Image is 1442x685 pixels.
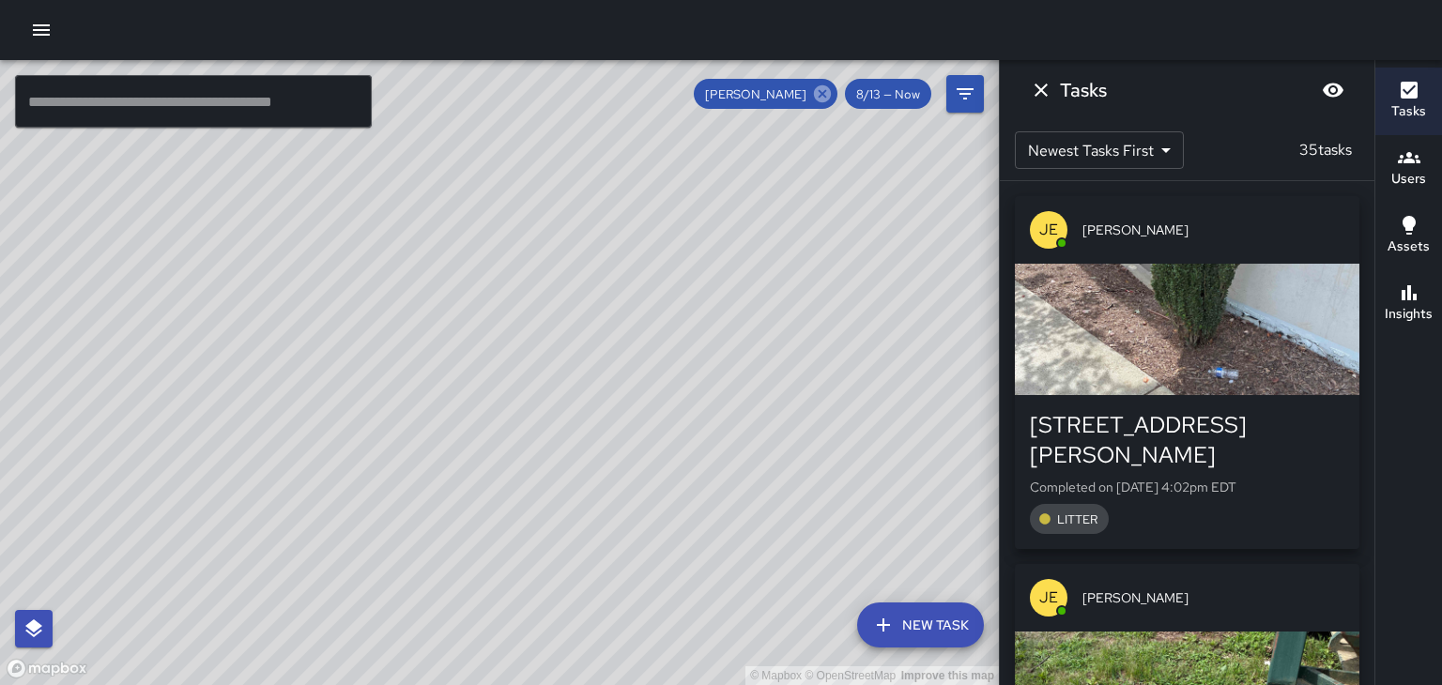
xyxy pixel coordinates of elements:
button: Assets [1375,203,1442,270]
h6: Assets [1388,236,1430,257]
h6: Tasks [1391,101,1426,122]
button: New Task [857,602,984,647]
span: [PERSON_NAME] [1082,588,1344,607]
button: Filters [946,75,984,113]
div: [STREET_ADDRESS][PERSON_NAME] [1030,410,1344,470]
button: Users [1375,135,1442,203]
p: JE [1039,219,1058,241]
div: Newest Tasks First [1015,131,1184,169]
h6: Users [1391,169,1426,190]
h6: Insights [1385,304,1433,325]
div: [PERSON_NAME] [694,79,837,109]
button: Dismiss [1022,71,1060,109]
p: JE [1039,586,1058,609]
h6: Tasks [1060,75,1107,105]
button: Tasks [1375,68,1442,135]
p: Completed on [DATE] 4:02pm EDT [1030,478,1344,496]
button: JE[PERSON_NAME][STREET_ADDRESS][PERSON_NAME]Completed on [DATE] 4:02pm EDTLITTER [1015,196,1359,549]
button: Insights [1375,270,1442,338]
span: 8/13 — Now [845,86,931,102]
span: LITTER [1046,511,1109,527]
span: [PERSON_NAME] [1082,221,1344,239]
button: Blur [1314,71,1352,109]
p: 35 tasks [1292,139,1359,161]
span: [PERSON_NAME] [694,86,818,102]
